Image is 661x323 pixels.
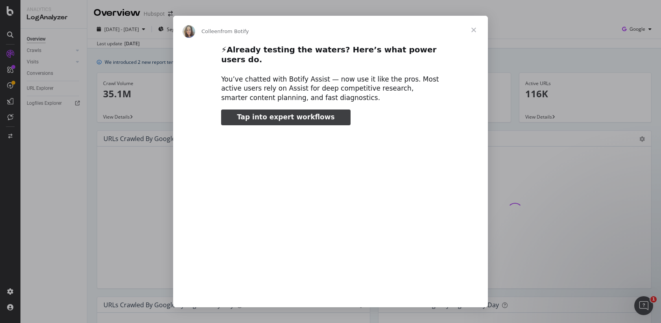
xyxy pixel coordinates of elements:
a: Tap into expert workflows [221,110,350,125]
img: Profile image for Colleen [183,25,195,38]
b: Already testing the waters? Here’s what power users do. [221,45,436,64]
span: Close [460,16,488,44]
h2: ⚡ [221,45,440,69]
video: Play video [166,132,495,296]
span: from Botify [221,28,249,34]
span: Tap into expert workflows [237,113,334,121]
div: You’ve chatted with Botify Assist — now use it like the pros. Most active users rely on Assist fo... [221,75,440,103]
span: Colleen [201,28,221,34]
